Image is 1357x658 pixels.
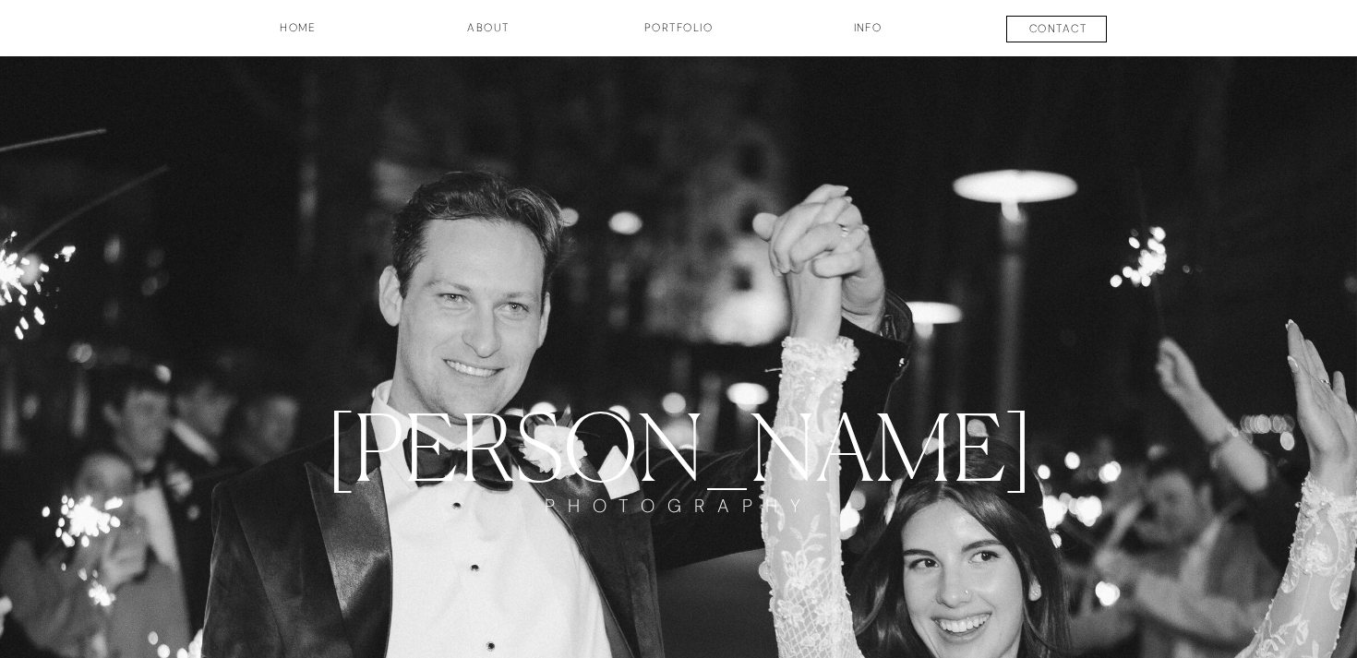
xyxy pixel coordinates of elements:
[990,20,1126,42] a: contact
[253,392,1105,495] a: [PERSON_NAME]
[610,19,747,51] a: Portfolio
[230,19,366,51] a: HOME
[522,495,835,551] a: PHOTOGRAPHY
[442,19,534,51] a: about
[822,19,914,51] a: INFO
